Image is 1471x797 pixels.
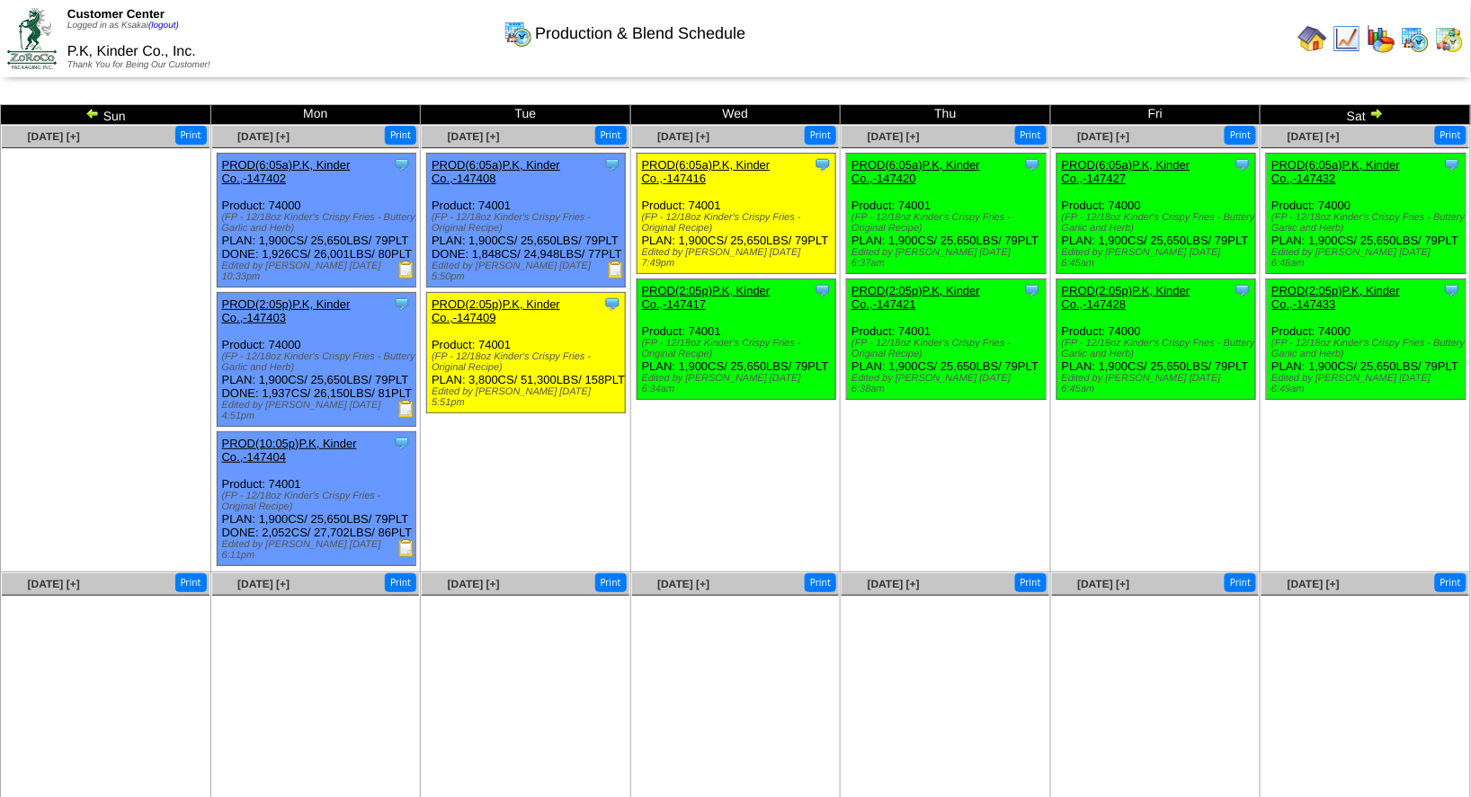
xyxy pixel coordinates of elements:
a: PROD(6:05a)P.K, Kinder Co.,-147420 [851,158,980,185]
td: Fri [1050,105,1261,125]
button: Print [385,126,416,145]
a: PROD(2:05p)P.K, Kinder Co.,-147433 [1271,284,1400,311]
a: [DATE] [+] [1077,578,1129,590]
div: Product: 74001 PLAN: 1,900CS / 25,650LBS / 79PLT [637,154,835,274]
div: (FP - 12/18oz Kinder's Crispy Fries - Original Recipe) [851,338,1045,359]
a: PROD(10:05p)P.K, Kinder Co.,-147404 [222,437,357,464]
button: Print [1015,573,1047,592]
div: Product: 74001 PLAN: 3,800CS / 51,300LBS / 158PLT [427,293,626,413]
div: Edited by [PERSON_NAME] [DATE] 4:51pm [222,400,415,421]
div: (FP - 12/18oz Kinder's Crispy Fries - Buttery Garlic and Herb) [1062,212,1255,234]
img: home.gif [1298,24,1327,53]
span: Production & Blend Schedule [535,24,745,43]
a: [DATE] [+] [868,578,920,590]
div: Product: 74000 PLAN: 1,900CS / 25,650LBS / 79PLT [1056,154,1255,274]
div: Product: 74001 PLAN: 1,900CS / 25,650LBS / 79PLT [847,279,1046,400]
div: Edited by [PERSON_NAME] [DATE] 6:45am [1062,373,1255,394]
span: [DATE] [+] [657,130,709,143]
span: [DATE] [+] [1288,578,1340,590]
img: line_graph.gif [1333,24,1361,53]
div: Edited by [PERSON_NAME] [DATE] 6:37am [851,247,1045,269]
img: Production Report [397,539,415,557]
a: [DATE] [+] [868,130,920,143]
button: Print [595,126,627,145]
span: Customer Center [67,7,165,21]
div: Edited by [PERSON_NAME] [DATE] 6:48am [1271,247,1465,269]
div: Edited by [PERSON_NAME] [DATE] 6:49am [1271,373,1465,394]
a: [DATE] [+] [657,578,709,590]
div: Product: 74001 PLAN: 1,900CS / 25,650LBS / 79PLT DONE: 2,052CS / 27,702LBS / 86PLT [217,432,415,566]
button: Print [1225,126,1256,145]
img: Tooltip [1443,281,1461,299]
img: Tooltip [393,434,411,452]
button: Print [805,126,836,145]
img: Tooltip [1023,155,1041,173]
div: Edited by [PERSON_NAME] [DATE] 5:50pm [432,261,625,282]
div: (FP - 12/18oz Kinder's Crispy Fries - Original Recipe) [642,338,835,359]
div: Product: 74000 PLAN: 1,900CS / 25,650LBS / 79PLT [1056,279,1255,400]
img: Tooltip [393,295,411,313]
div: (FP - 12/18oz Kinder's Crispy Fries - Buttery Garlic and Herb) [222,212,415,234]
button: Print [1435,126,1467,145]
img: calendarinout.gif [1435,24,1464,53]
div: Edited by [PERSON_NAME] [DATE] 10:33pm [222,261,415,282]
span: [DATE] [+] [448,130,500,143]
img: Tooltip [1443,155,1461,173]
div: (FP - 12/18oz Kinder's Crispy Fries - Buttery Garlic and Herb) [1271,212,1465,234]
div: Product: 74001 PLAN: 1,900CS / 25,650LBS / 79PLT [637,279,835,400]
td: Sun [1,105,211,125]
img: Tooltip [814,155,832,173]
img: Tooltip [1234,281,1252,299]
a: [DATE] [+] [1077,130,1129,143]
img: Tooltip [814,281,832,299]
a: [DATE] [+] [28,130,80,143]
span: [DATE] [+] [237,578,290,590]
img: ZoRoCo_Logo(Green%26Foil)%20jpg.webp [7,8,57,68]
button: Print [595,573,627,592]
a: [DATE] [+] [448,578,500,590]
div: Product: 74000 PLAN: 1,900CS / 25,650LBS / 79PLT [1267,154,1466,274]
img: Tooltip [1234,155,1252,173]
div: (FP - 12/18oz Kinder's Crispy Fries - Original Recipe) [642,212,835,234]
div: (FP - 12/18oz Kinder's Crispy Fries - Original Recipe) [222,491,415,512]
div: (FP - 12/18oz Kinder's Crispy Fries - Buttery Garlic and Herb) [222,351,415,373]
button: Print [175,573,207,592]
td: Mon [210,105,421,125]
img: Production Report [397,261,415,279]
a: PROD(2:05p)P.K, Kinder Co.,-147403 [222,297,351,324]
span: P.K, Kinder Co., Inc. [67,44,196,59]
img: Tooltip [1023,281,1041,299]
img: Tooltip [393,155,411,173]
a: PROD(6:05a)P.K, Kinder Co.,-147427 [1062,158,1190,185]
a: (logout) [148,21,179,31]
td: Tue [421,105,631,125]
a: [DATE] [+] [28,578,80,590]
div: (FP - 12/18oz Kinder's Crispy Fries - Original Recipe) [432,351,625,373]
img: arrowleft.gif [85,106,100,120]
div: Edited by [PERSON_NAME] [DATE] 5:51pm [432,386,625,408]
button: Print [1225,573,1256,592]
button: Print [175,126,207,145]
div: Edited by [PERSON_NAME] [DATE] 6:38am [851,373,1045,394]
div: Product: 74000 PLAN: 1,900CS / 25,650LBS / 79PLT [1267,279,1466,400]
a: PROD(6:05a)P.K, Kinder Co.,-147432 [1271,158,1400,185]
img: arrowright.gif [1369,106,1384,120]
a: PROD(2:05p)P.K, Kinder Co.,-147428 [1062,284,1190,311]
div: (FP - 12/18oz Kinder's Crispy Fries - Buttery Garlic and Herb) [1062,338,1255,359]
button: Print [385,573,416,592]
img: Tooltip [603,295,621,313]
a: [DATE] [+] [237,130,290,143]
img: graph.gif [1367,24,1395,53]
a: PROD(6:05a)P.K, Kinder Co.,-147408 [432,158,560,185]
span: [DATE] [+] [1288,130,1340,143]
span: Logged in as Ksakai [67,21,179,31]
img: Production Report [397,400,415,418]
button: Print [1435,573,1467,592]
img: Tooltip [603,155,621,173]
div: (FP - 12/18oz Kinder's Crispy Fries - Buttery Garlic and Herb) [1271,338,1465,359]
